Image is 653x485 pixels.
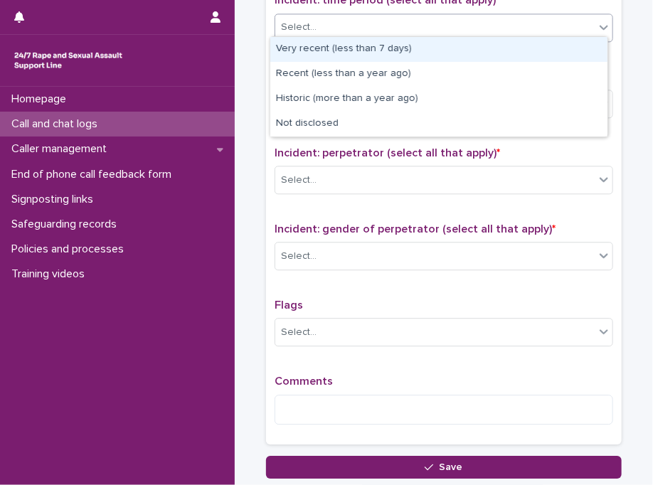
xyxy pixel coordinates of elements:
[266,456,622,479] button: Save
[275,223,556,235] span: Incident: gender of perpetrator (select all that apply)
[6,218,128,231] p: Safeguarding records
[6,142,118,156] p: Caller management
[281,173,317,188] div: Select...
[281,20,317,35] div: Select...
[6,117,109,131] p: Call and chat logs
[6,267,96,281] p: Training videos
[270,87,607,112] div: Historic (more than a year ago)
[6,92,78,106] p: Homepage
[270,112,607,137] div: Not disclosed
[11,46,125,75] img: rhQMoQhaT3yELyF149Cw
[281,325,317,340] div: Select...
[6,242,135,256] p: Policies and processes
[275,147,500,159] span: Incident: perpetrator (select all that apply)
[275,299,303,311] span: Flags
[275,375,333,387] span: Comments
[281,249,317,264] div: Select...
[6,168,183,181] p: End of phone call feedback form
[270,62,607,87] div: Recent (less than a year ago)
[440,462,463,472] span: Save
[270,37,607,62] div: Very recent (less than 7 days)
[6,193,105,206] p: Signposting links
